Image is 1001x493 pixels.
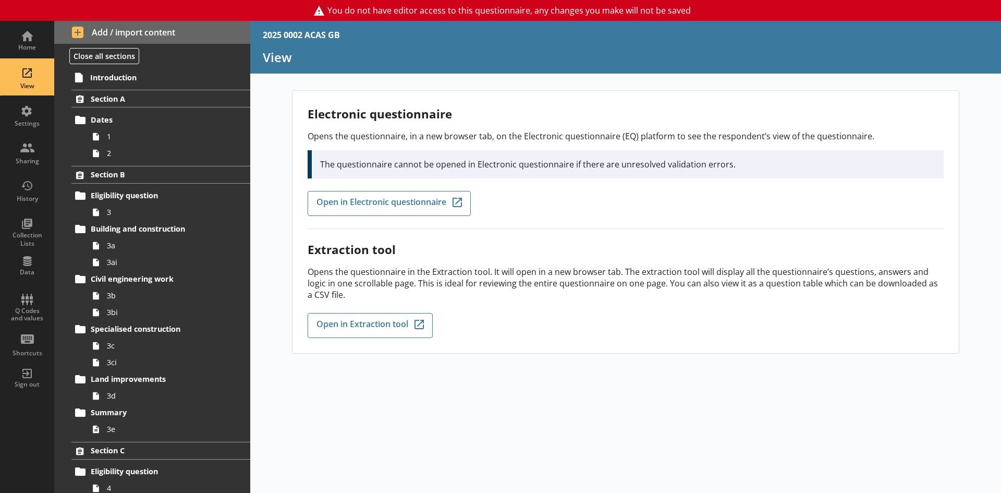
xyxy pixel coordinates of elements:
span: Section B [91,170,219,179]
a: 3d [88,388,250,404]
li: Land improvements3d [76,371,250,404]
div: Settings [9,119,45,128]
a: Open in Extraction tool [308,313,433,338]
span: 3a [107,241,223,250]
span: Section A [91,94,219,104]
a: Section C [71,442,250,460]
div: History [9,195,45,203]
a: 3b [88,287,250,304]
li: Dates12 [76,112,250,162]
h1: View [263,49,988,65]
a: Section B [71,166,250,184]
div: Home [9,43,45,52]
a: 3a [88,237,250,254]
a: 3ai [88,254,250,271]
span: Eligibility question [91,190,219,200]
div: Collection Lists [9,231,45,247]
span: 3ci [107,357,223,367]
p: Opens the questionnaire in the Extraction tool. It will open in a new browser tab. The extraction... [308,266,944,300]
span: 4 [107,483,223,493]
a: Building and construction [71,221,250,237]
a: Dates [71,112,250,128]
a: 3e [88,421,250,438]
div: Data [9,268,45,276]
span: 3b [107,291,223,300]
span: 3 [107,207,223,217]
button: Add / import content [54,21,250,44]
div: Q Codes and values [9,307,45,322]
span: Open in Electronic questionnaire [316,198,446,209]
a: 3c [88,338,250,354]
div: Sharing [9,157,45,165]
span: Specialised construction [91,324,219,334]
a: Eligibility question [71,187,250,204]
a: Open in Electronic questionnaire [308,191,471,216]
h2: Extraction tool [308,242,944,258]
span: Section C [91,446,219,455]
span: 1 [107,131,223,141]
a: 3ci [88,354,250,371]
a: Civil engineering work [71,271,250,287]
span: 3ai [107,257,223,267]
span: Civil engineering work [91,274,219,284]
span: 3c [107,341,223,351]
span: 3bi [107,307,223,317]
li: Section BEligibility question3Building and construction3a3aiCivil engineering work3b3biSpecialise... [54,166,250,438]
div: Shortcuts [9,349,45,357]
a: 2 [88,145,250,162]
li: Building and construction3a3ai [76,221,250,271]
a: Section A [71,90,250,107]
a: Eligibility question [71,463,250,480]
h2: Electronic questionnaire [308,106,944,122]
a: Introduction [71,69,250,86]
li: Summary3e [76,404,250,438]
p: The questionnaire cannot be opened in Electronic questionnaire if there are unresolved validation... [320,159,935,170]
span: Land improvements [91,374,219,384]
span: Building and construction [91,224,219,234]
li: Specialised construction3c3ci [76,321,250,371]
span: Introduction [90,73,219,82]
span: Open in Extraction tool [316,320,408,331]
a: 1 [88,128,250,145]
span: 2 [107,148,223,158]
button: Close all sections [69,48,139,64]
span: Summary [91,407,219,417]
li: Section ADates12 [54,90,250,161]
a: Land improvements [71,371,250,388]
span: 3d [107,391,223,401]
a: Summary [71,404,250,421]
span: Dates [91,115,219,125]
li: Civil engineering work3b3bi [76,271,250,321]
div: 2025 0002 ACAS GB [263,29,340,41]
span: Eligibility question [91,466,219,476]
a: Specialised construction [71,321,250,338]
a: 3bi [88,304,250,321]
span: Add / import content [72,27,233,38]
a: 3 [88,204,250,221]
div: View [9,82,45,90]
li: Eligibility question3 [76,187,250,221]
div: Sign out [9,380,45,389]
p: Opens the questionnaire, in a new browser tab, on the Electronic questionnaire (EQ) platform to s... [308,130,944,142]
span: 3e [107,424,223,434]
